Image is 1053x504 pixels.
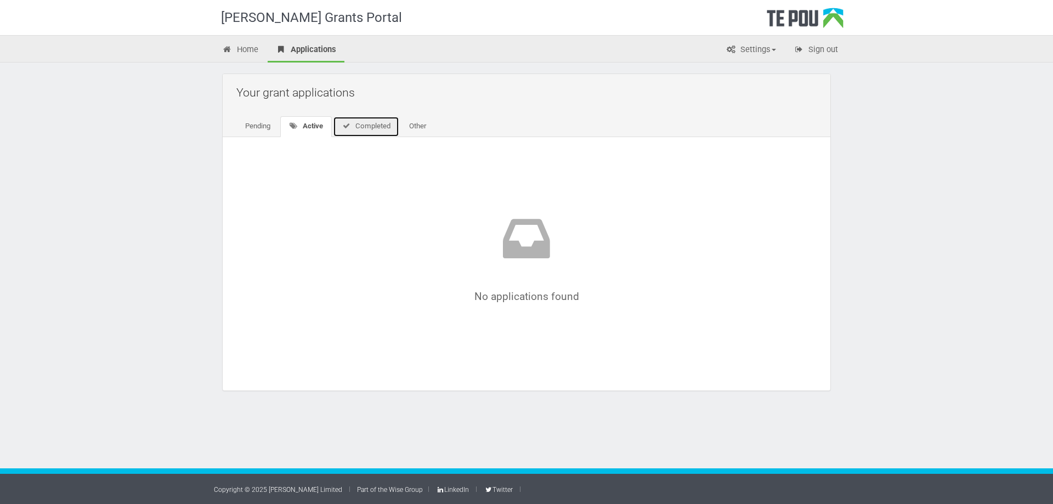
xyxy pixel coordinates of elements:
[785,38,846,63] a: Sign out
[236,80,822,105] h2: Your grant applications
[484,486,512,494] a: Twitter
[717,38,784,63] a: Settings
[400,116,435,137] a: Other
[767,8,843,35] div: Te Pou Logo
[280,116,332,137] a: Active
[357,486,423,494] a: Part of the Wise Group
[333,116,399,137] a: Completed
[268,38,344,63] a: Applications
[436,486,469,494] a: LinkedIn
[214,486,342,494] a: Copyright © 2025 [PERSON_NAME] Limited
[214,38,267,63] a: Home
[236,116,279,137] a: Pending
[256,211,797,302] div: No applications found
